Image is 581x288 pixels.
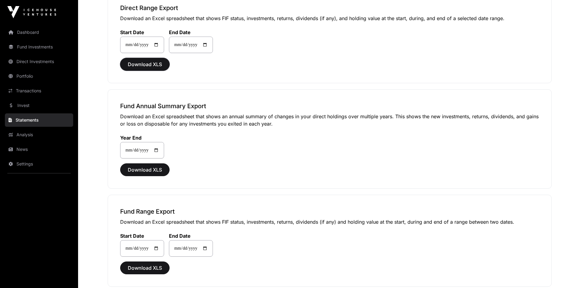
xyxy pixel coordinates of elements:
iframe: Chat Widget [551,259,581,288]
label: Year End [120,135,164,141]
p: Download an Excel spreadsheet that shows an annual summary of changes in your direct holdings ove... [120,113,539,127]
label: End Date [169,29,213,35]
a: Invest [5,99,73,112]
h3: Direct Range Export [120,4,539,12]
span: Download XLS [128,61,162,68]
h3: Fund Range Export [120,207,539,216]
a: Fund Investments [5,40,73,54]
a: Settings [5,157,73,171]
a: Statements [5,113,73,127]
p: Download an Excel spreadsheet that shows FIF status, investments, returns, dividends (if any) and... [120,218,539,226]
a: News [5,143,73,156]
img: Icehouse Ventures Logo [7,6,56,18]
label: Start Date [120,29,164,35]
a: Direct Investments [5,55,73,68]
a: Analysis [5,128,73,141]
span: Download XLS [128,264,162,272]
a: Transactions [5,84,73,98]
span: Download XLS [128,166,162,173]
p: Download an Excel spreadsheet that shows FIF status, investments, returns, dividends (if any), an... [120,15,539,22]
h3: Fund Annual Summary Export [120,102,539,110]
button: Download XLS [120,163,170,176]
button: Download XLS [120,261,170,274]
label: Start Date [120,233,164,239]
a: Portfolio [5,69,73,83]
label: End Date [169,233,213,239]
a: Dashboard [5,26,73,39]
button: Download XLS [120,58,170,71]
